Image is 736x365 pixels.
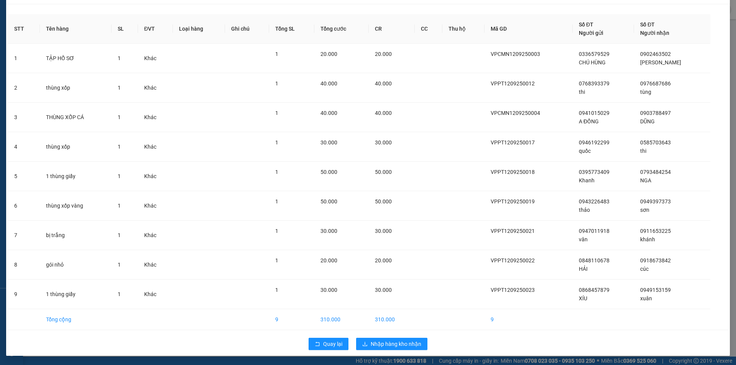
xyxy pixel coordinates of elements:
span: VPPT1209250023 [491,287,535,293]
span: 0947011918 [579,228,609,234]
span: 40.000 [375,80,392,87]
td: 1 thùng giấy [40,162,112,191]
span: Người nhận [640,30,669,36]
span: VPPT1209250021 [491,228,535,234]
th: Loại hàng [173,14,225,44]
span: 1 [118,144,121,150]
button: downloadNhập hàng kho nhận [356,338,427,350]
span: 0395773409 [579,169,609,175]
span: cúc [640,266,649,272]
td: thùng xốp [40,132,112,162]
span: 0793484254 [640,169,671,175]
td: 310.000 [369,309,415,330]
th: Tổng cước [314,14,369,44]
span: 30.000 [320,228,337,234]
span: 0918673842 [640,257,671,264]
th: Tên hàng [40,14,112,44]
span: 20.000 [375,51,392,57]
td: thùng xốp [40,73,112,103]
td: Khác [138,191,173,221]
span: A ĐỒNG [579,118,599,124]
td: Khác [138,280,173,309]
span: rollback [315,341,320,347]
span: 1 [118,203,121,209]
span: Số ĐT [579,21,593,28]
span: Nhập hàng kho nhận [371,340,421,348]
span: VPPT1209250018 [491,169,535,175]
span: 0848110678 [579,257,609,264]
span: 1 [275,51,278,57]
span: 20.000 [320,51,337,57]
td: 9 [8,280,40,309]
span: 50.000 [375,198,392,205]
span: VPPT1209250019 [491,198,535,205]
span: 1 [118,55,121,61]
td: 1 thùng giấy [40,280,112,309]
span: DŨNG [640,118,655,124]
span: 30.000 [320,139,337,146]
span: 1 [275,80,278,87]
span: 1 [118,291,121,297]
span: 0903788497 [640,110,671,116]
span: 1 [275,198,278,205]
span: VPPT1209250017 [491,139,535,146]
span: Quay lại [323,340,342,348]
td: 6 [8,191,40,221]
span: 50.000 [375,169,392,175]
span: Số ĐT [640,21,655,28]
span: xuân [640,295,652,301]
td: gói nhỏ [40,250,112,280]
span: 1 [275,110,278,116]
th: CR [369,14,415,44]
td: Tổng cộng [40,309,112,330]
span: Khanh [579,177,595,183]
span: 20.000 [320,257,337,264]
span: VPPT1209250022 [491,257,535,264]
span: 0911653225 [640,228,671,234]
th: Tổng SL [269,14,315,44]
td: 8 [8,250,40,280]
span: 0946192299 [579,139,609,146]
span: VPCMN1209250004 [491,110,540,116]
span: CHÚ HÙNG [579,59,606,65]
span: quốc [579,148,591,154]
span: thảo [579,207,590,213]
span: sơn [640,207,649,213]
span: HẢI [579,266,588,272]
td: Khác [138,162,173,191]
span: 1 [275,287,278,293]
span: [PERSON_NAME] [640,59,681,65]
span: XÍU [579,295,587,301]
span: 1 [275,169,278,175]
span: 40.000 [320,80,337,87]
span: 0976687686 [640,80,671,87]
td: TẬP HỒ SƠ [40,44,112,73]
td: Khác [138,103,173,132]
span: 0768393379 [579,80,609,87]
span: 30.000 [375,287,392,293]
th: CC [415,14,442,44]
span: VPPT1209250012 [491,80,535,87]
span: Người gửi [579,30,603,36]
span: 1 [118,232,121,238]
td: 310.000 [314,309,369,330]
td: Khác [138,250,173,280]
span: 0585703643 [640,139,671,146]
span: 0336579529 [579,51,609,57]
span: 40.000 [375,110,392,116]
span: 1 [118,114,121,120]
span: khánh [640,236,655,242]
span: 30.000 [375,228,392,234]
span: thi [640,148,646,154]
td: bị trắng [40,221,112,250]
span: vân [579,236,588,242]
span: tùng [640,89,651,95]
span: 1 [275,228,278,234]
span: 0868457879 [579,287,609,293]
span: 30.000 [375,139,392,146]
td: 4 [8,132,40,162]
th: Thu hộ [442,14,485,44]
span: NGA [640,177,651,183]
td: 5 [8,162,40,191]
span: thi [579,89,585,95]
